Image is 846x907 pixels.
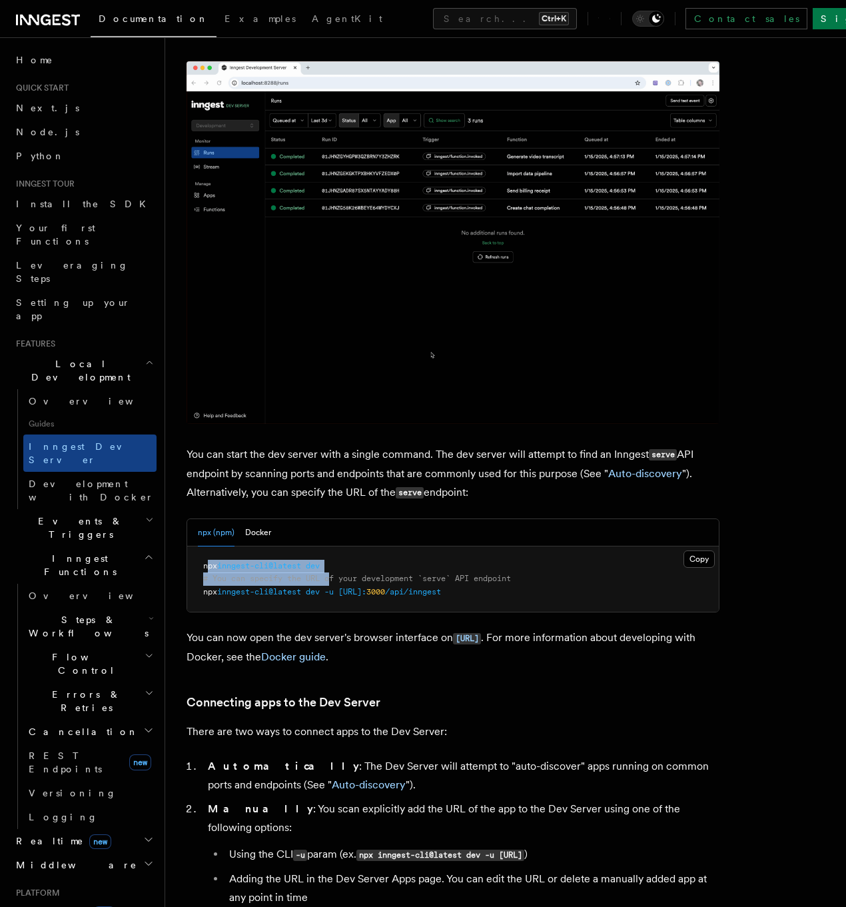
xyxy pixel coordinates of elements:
span: npx [203,561,217,570]
span: Guides [23,413,157,435]
span: AgentKit [312,13,382,24]
span: Platform [11,888,60,898]
span: Your first Functions [16,223,95,247]
div: Local Development [11,389,157,509]
span: Install the SDK [16,199,154,209]
p: You can start the dev server with a single command. The dev server will attempt to find an Innges... [187,445,719,502]
a: Next.js [11,96,157,120]
li: : The Dev Server will attempt to "auto-discover" apps running on common ports and endpoints (See ... [204,757,719,794]
a: Auto-discovery [608,467,682,480]
span: Overview [29,590,166,601]
a: Leveraging Steps [11,253,157,291]
span: Realtime [11,834,111,848]
span: Inngest Dev Server [29,441,143,465]
a: Logging [23,805,157,829]
a: Node.js [11,120,157,144]
span: -u [324,587,334,596]
kbd: Ctrl+K [539,12,569,25]
span: Middleware [11,858,137,872]
button: Steps & Workflows [23,608,157,645]
span: new [129,754,151,770]
code: -u [293,850,307,861]
a: Connecting apps to the Dev Server [187,693,380,712]
p: There are two ways to connect apps to the Dev Server: [187,722,719,741]
button: Events & Triggers [11,509,157,546]
span: REST Endpoints [29,750,102,774]
button: npx (npm) [198,519,234,546]
button: Local Development [11,352,157,389]
span: Node.js [16,127,79,137]
span: Inngest Functions [11,552,144,578]
a: Your first Functions [11,216,157,253]
span: new [89,834,111,849]
span: inngest-cli@latest [217,561,301,570]
span: Inngest tour [11,179,75,189]
a: Docker guide [261,650,326,663]
span: Home [16,53,53,67]
button: Cancellation [23,720,157,744]
a: Documentation [91,4,216,37]
span: Events & Triggers [11,514,145,541]
a: Python [11,144,157,168]
a: Setting up your app [11,291,157,328]
div: Inngest Functions [11,584,157,829]
code: serve [396,487,424,498]
span: Flow Control [23,650,145,677]
button: Realtimenew [11,829,157,853]
span: [URL]: [338,587,366,596]
span: dev [306,561,320,570]
a: Contact sales [685,8,807,29]
a: Versioning [23,781,157,805]
span: Documentation [99,13,209,24]
span: Leveraging Steps [16,260,129,284]
span: Setting up your app [16,297,131,321]
a: Home [11,48,157,72]
button: Middleware [11,853,157,877]
a: Inngest Dev Server [23,435,157,472]
span: Features [11,339,55,349]
img: Dev Server Demo [187,61,719,424]
span: /api/inngest [385,587,441,596]
a: Overview [23,584,157,608]
code: [URL] [453,633,481,644]
span: Overview [29,396,166,407]
a: AgentKit [304,4,390,36]
a: REST Endpointsnew [23,744,157,781]
span: inngest-cli@latest [217,587,301,596]
span: npx [203,587,217,596]
li: Using the CLI param (ex. ) [225,845,719,864]
span: Steps & Workflows [23,613,149,640]
strong: Manually [208,802,313,815]
button: Flow Control [23,645,157,682]
button: Copy [683,550,715,568]
a: Examples [216,4,304,36]
span: Errors & Retries [23,688,145,714]
button: Inngest Functions [11,546,157,584]
span: 3000 [366,587,385,596]
span: Quick start [11,83,69,93]
a: Auto-discovery [332,778,406,791]
strong: Automatically [208,760,359,772]
span: Python [16,151,65,161]
a: Development with Docker [23,472,157,509]
button: Search...Ctrl+K [433,8,577,29]
a: Install the SDK [11,192,157,216]
span: Versioning [29,788,117,798]
code: serve [649,449,677,460]
p: You can now open the dev server's browser interface on . For more information about developing wi... [187,628,719,666]
span: Examples [224,13,296,24]
button: Errors & Retries [23,682,157,720]
span: Cancellation [23,725,139,738]
button: Docker [245,519,271,546]
span: Next.js [16,103,79,113]
a: [URL] [453,631,481,644]
button: Toggle dark mode [632,11,664,27]
span: Development with Docker [29,478,154,502]
span: Local Development [11,357,145,384]
span: Logging [29,812,98,822]
span: # You can specify the URL of your development `serve` API endpoint [203,574,511,583]
code: npx inngest-cli@latest dev -u [URL] [356,850,524,861]
span: dev [306,587,320,596]
a: Overview [23,389,157,413]
li: Adding the URL in the Dev Server Apps page. You can edit the URL or delete a manually added app a... [225,870,719,907]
